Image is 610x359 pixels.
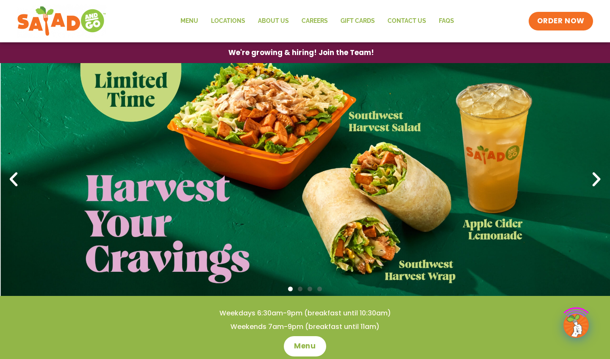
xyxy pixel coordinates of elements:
[17,309,593,318] h4: Weekdays 6:30am-9pm (breakfast until 10:30am)
[529,12,593,30] a: ORDER NOW
[4,170,23,189] div: Previous slide
[205,11,252,31] a: Locations
[174,11,460,31] nav: Menu
[433,11,460,31] a: FAQs
[228,49,374,56] span: We're growing & hiring! Join the Team!
[284,336,326,356] a: Menu
[308,287,312,291] span: Go to slide 3
[17,4,106,38] img: new-SAG-logo-768×292
[317,287,322,291] span: Go to slide 4
[587,170,606,189] div: Next slide
[17,322,593,331] h4: Weekends 7am-9pm (breakfast until 11am)
[288,287,293,291] span: Go to slide 1
[537,16,585,26] span: ORDER NOW
[295,11,334,31] a: Careers
[298,287,302,291] span: Go to slide 2
[294,341,316,351] span: Menu
[381,11,433,31] a: Contact Us
[252,11,295,31] a: About Us
[174,11,205,31] a: Menu
[334,11,381,31] a: GIFT CARDS
[216,43,387,63] a: We're growing & hiring! Join the Team!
